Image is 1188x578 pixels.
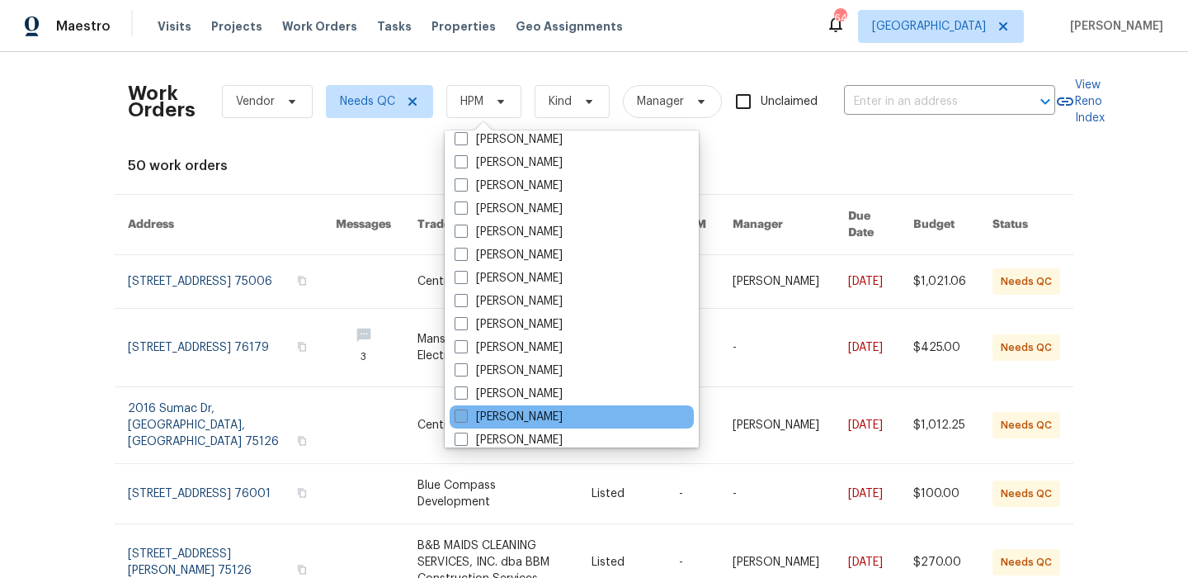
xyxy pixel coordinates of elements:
[455,316,563,333] label: [PERSON_NAME]
[455,247,563,263] label: [PERSON_NAME]
[323,195,404,255] th: Messages
[455,362,563,379] label: [PERSON_NAME]
[404,255,579,309] td: Centralized Purchasing
[578,464,666,524] td: Listed
[455,201,563,217] label: [PERSON_NAME]
[340,93,395,110] span: Needs QC
[455,131,563,148] label: [PERSON_NAME]
[719,464,835,524] td: -
[115,195,323,255] th: Address
[719,309,835,387] td: -
[282,18,357,35] span: Work Orders
[295,433,309,448] button: Copy Address
[128,158,1060,174] div: 50 work orders
[719,387,835,464] td: [PERSON_NAME]
[431,18,496,35] span: Properties
[455,154,563,171] label: [PERSON_NAME]
[377,21,412,32] span: Tasks
[1034,90,1057,113] button: Open
[719,255,835,309] td: [PERSON_NAME]
[455,178,563,194] label: [PERSON_NAME]
[295,339,309,354] button: Copy Address
[404,309,579,387] td: Mansfield Plumbing, Electric, Heating & Air
[404,464,579,524] td: Blue Compass Development
[295,273,309,288] button: Copy Address
[455,409,563,425] label: [PERSON_NAME]
[979,195,1073,255] th: Status
[56,18,111,35] span: Maestro
[761,93,818,111] span: Unclaimed
[455,270,563,287] label: [PERSON_NAME]
[211,18,262,35] span: Projects
[295,486,309,500] button: Copy Address
[455,432,563,448] label: [PERSON_NAME]
[1055,77,1105,126] a: View Reno Index
[666,464,719,524] td: -
[835,195,900,255] th: Due Date
[460,93,483,110] span: HPM
[637,93,684,110] span: Manager
[295,562,309,577] button: Copy Address
[455,293,563,310] label: [PERSON_NAME]
[404,195,579,255] th: Trade Partner
[236,93,275,110] span: Vendor
[404,387,579,464] td: Centralized Purchasing
[516,18,623,35] span: Geo Assignments
[455,224,563,240] label: [PERSON_NAME]
[128,85,196,118] h2: Work Orders
[834,10,846,26] div: 64
[844,89,1009,115] input: Enter in an address
[455,386,563,402] label: [PERSON_NAME]
[719,195,835,255] th: Manager
[455,339,563,356] label: [PERSON_NAME]
[1063,18,1163,35] span: [PERSON_NAME]
[900,195,979,255] th: Budget
[158,18,191,35] span: Visits
[549,93,572,110] span: Kind
[872,18,986,35] span: [GEOGRAPHIC_DATA]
